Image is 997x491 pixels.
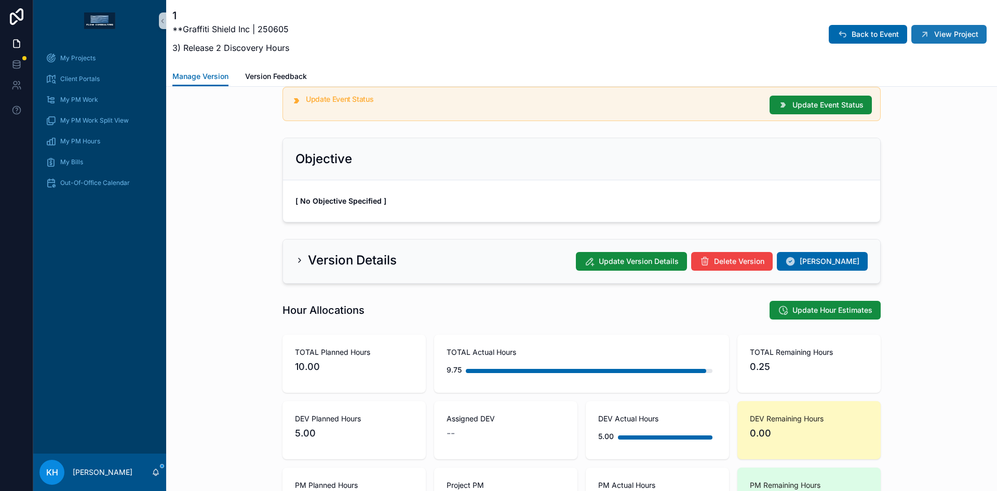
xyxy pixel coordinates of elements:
[447,480,565,490] span: Project PM
[60,179,130,187] span: Out-Of-Office Calendar
[777,252,868,271] button: [PERSON_NAME]
[39,49,160,68] a: My Projects
[714,256,764,267] span: Delete Version
[245,71,307,82] span: Version Feedback
[60,116,129,125] span: My PM Work Split View
[598,414,717,424] span: DEV Actual Hours
[60,75,100,83] span: Client Portals
[39,132,160,151] a: My PM Hours
[934,29,978,39] span: View Project
[60,158,83,166] span: My Bills
[599,256,679,267] span: Update Version Details
[39,174,160,192] a: Out-Of-Office Calendar
[691,252,773,271] button: Delete Version
[308,252,397,269] h2: Version Details
[792,305,872,315] span: Update Hour Estimates
[447,426,455,441] span: --
[84,12,115,29] img: App logo
[245,67,307,88] a: Version Feedback
[172,71,228,82] span: Manage Version
[770,96,872,114] button: Update Event Status
[172,23,289,35] p: **Graffiti Shield Inc | 250605
[295,151,352,167] h2: Objective
[598,480,717,490] span: PM Actual Hours
[306,96,761,103] h5: Update Event Status
[598,426,614,447] div: 5.00
[911,25,987,44] button: View Project
[750,480,868,490] span: PM Remaining Hours
[750,426,868,441] span: 0.00
[46,466,58,479] span: KH
[295,426,413,441] span: 5.00
[447,347,717,357] span: TOTAL Actual Hours
[60,54,96,62] span: My Projects
[295,414,413,424] span: DEV Planned Hours
[852,29,899,39] span: Back to Event
[750,360,868,374] span: 0.25
[295,360,413,374] span: 10.00
[39,153,160,171] a: My Bills
[295,480,413,490] span: PM Planned Hours
[295,347,413,357] span: TOTAL Planned Hours
[800,256,859,267] span: [PERSON_NAME]
[39,90,160,109] a: My PM Work
[282,303,365,317] h1: Hour Allocations
[770,301,881,320] button: Update Hour Estimates
[750,347,868,357] span: TOTAL Remaining Hours
[60,96,98,104] span: My PM Work
[792,100,864,110] span: Update Event Status
[750,414,868,424] span: DEV Remaining Hours
[172,67,228,87] a: Manage Version
[39,70,160,88] a: Client Portals
[60,137,100,145] span: My PM Hours
[172,42,289,54] p: 3) Release 2 Discovery Hours
[295,196,386,205] strong: [ No Objective Specified ]
[39,111,160,130] a: My PM Work Split View
[447,360,462,380] div: 9.75
[576,252,687,271] button: Update Version Details
[73,467,132,477] p: [PERSON_NAME]
[33,42,166,206] div: scrollable content
[172,8,289,23] h1: 1
[829,25,907,44] button: Back to Event
[447,414,565,424] span: Assigned DEV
